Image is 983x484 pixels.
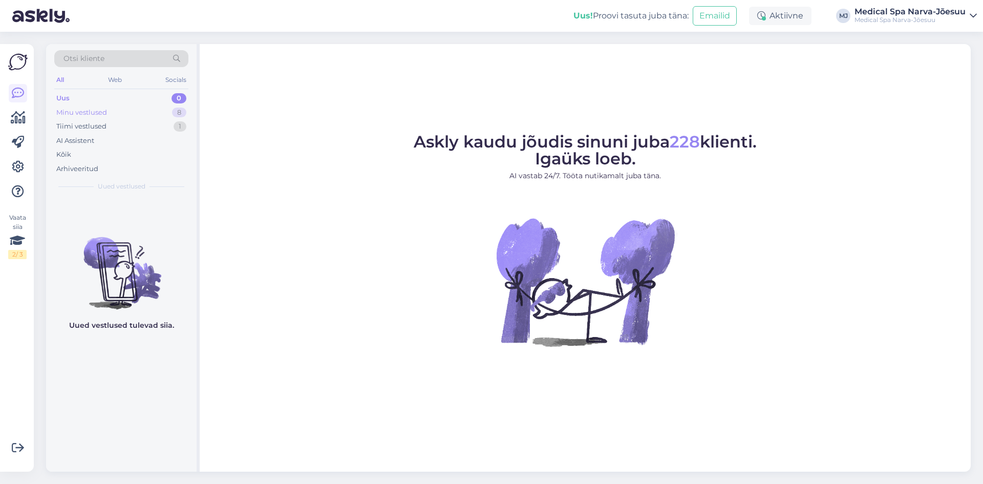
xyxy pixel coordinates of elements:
span: Otsi kliente [63,53,104,64]
div: Medical Spa Narva-Jõesuu [854,16,966,24]
div: Uus [56,93,70,103]
div: Kõik [56,150,71,160]
img: Askly Logo [8,52,28,72]
div: Arhiveeritud [56,164,98,174]
p: Uued vestlused tulevad siia. [69,320,174,331]
div: Medical Spa Narva-Jõesuu [854,8,966,16]
button: Emailid [693,6,737,26]
img: No Chat active [493,190,677,374]
b: Uus! [573,11,593,20]
img: No chats [46,219,197,311]
span: Askly kaudu jõudis sinuni juba klienti. Igaüks loeb. [414,132,757,169]
div: MJ [836,9,850,23]
div: Aktiivne [749,7,811,25]
a: Medical Spa Narva-JõesuuMedical Spa Narva-Jõesuu [854,8,977,24]
div: All [54,73,66,87]
div: 8 [172,108,186,118]
div: 0 [172,93,186,103]
div: Web [106,73,124,87]
span: Uued vestlused [98,182,145,191]
span: 228 [670,132,700,152]
div: AI Assistent [56,136,94,146]
div: Tiimi vestlused [56,121,106,132]
p: AI vastab 24/7. Tööta nutikamalt juba täna. [414,171,757,181]
div: Socials [163,73,188,87]
div: Proovi tasuta juba täna: [573,10,689,22]
div: 1 [174,121,186,132]
div: Minu vestlused [56,108,107,118]
div: 2 / 3 [8,250,27,259]
div: Vaata siia [8,213,27,259]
